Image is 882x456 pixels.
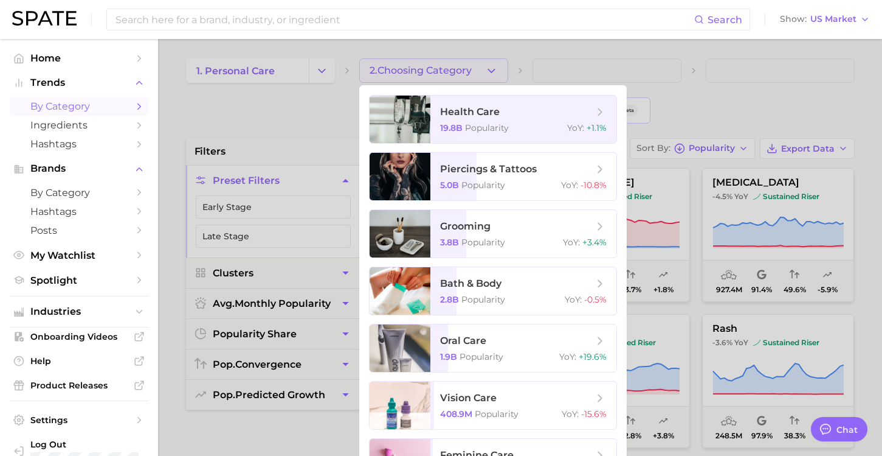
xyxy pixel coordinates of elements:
[465,122,509,133] span: Popularity
[440,106,500,118] span: health care
[10,160,148,178] button: Brands
[10,271,148,290] a: Spotlight
[810,16,856,23] span: US Market
[10,221,148,240] a: Posts
[30,225,128,236] span: Posts
[565,294,582,305] span: YoY :
[30,138,128,150] span: Hashtags
[12,11,77,26] img: SPATE
[30,187,128,198] span: by Category
[561,180,578,191] span: YoY :
[30,52,128,64] span: Home
[559,351,576,362] span: YoY :
[440,163,537,175] span: piercings & tattoos
[440,392,497,404] span: vision care
[440,335,486,346] span: oral care
[10,411,148,429] a: Settings
[563,237,580,248] span: YoY :
[587,122,607,133] span: +1.1%
[562,409,579,419] span: YoY :
[30,331,128,342] span: Onboarding Videos
[10,328,148,346] a: Onboarding Videos
[30,163,128,174] span: Brands
[30,275,128,286] span: Spotlight
[10,49,148,68] a: Home
[30,206,128,217] span: Hashtags
[30,250,128,261] span: My Watchlist
[114,9,694,30] input: Search here for a brand, industry, or ingredient
[30,415,128,426] span: Settings
[30,306,128,317] span: Industries
[584,294,607,305] span: -0.5%
[440,220,491,232] span: grooming
[30,119,128,131] span: Ingredients
[10,135,148,153] a: Hashtags
[461,180,505,191] span: Popularity
[10,116,148,135] a: Ingredients
[581,180,607,191] span: -10.8%
[582,237,607,248] span: +3.4%
[10,303,148,321] button: Industries
[581,409,607,419] span: -15.6%
[460,351,503,362] span: Popularity
[440,294,459,305] span: 2.8b
[30,77,128,88] span: Trends
[10,74,148,92] button: Trends
[10,246,148,265] a: My Watchlist
[567,122,584,133] span: YoY :
[440,122,463,133] span: 19.8b
[10,352,148,370] a: Help
[30,356,128,367] span: Help
[579,351,607,362] span: +19.6%
[30,439,153,450] span: Log Out
[475,409,519,419] span: Popularity
[461,237,505,248] span: Popularity
[10,376,148,395] a: Product Releases
[708,14,742,26] span: Search
[440,278,501,289] span: bath & body
[30,380,128,391] span: Product Releases
[780,16,807,23] span: Show
[440,409,472,419] span: 408.9m
[10,97,148,116] a: by Category
[440,237,459,248] span: 3.8b
[777,12,873,27] button: ShowUS Market
[440,351,457,362] span: 1.9b
[440,180,459,191] span: 5.0b
[30,100,128,112] span: by Category
[461,294,505,305] span: Popularity
[10,183,148,202] a: by Category
[10,202,148,221] a: Hashtags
